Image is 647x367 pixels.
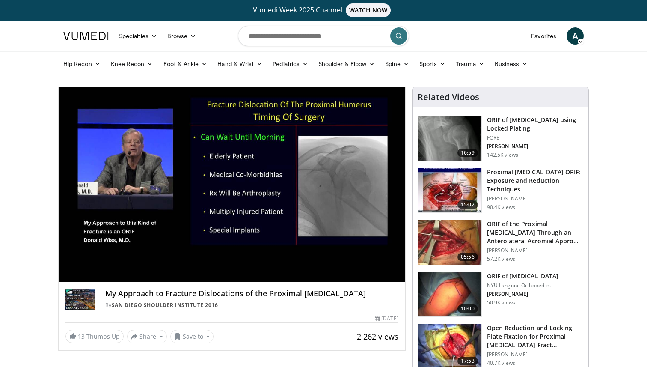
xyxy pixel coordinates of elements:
[58,55,106,72] a: Hip Recon
[418,168,481,213] img: gardener_hum_1.png.150x105_q85_crop-smart_upscale.jpg
[59,87,405,282] video-js: Video Player
[414,55,451,72] a: Sports
[346,3,391,17] span: WATCH NOW
[487,360,515,367] p: 40.7K views
[487,351,583,358] p: [PERSON_NAME]
[567,27,584,45] a: A
[375,315,398,322] div: [DATE]
[487,168,583,194] h3: Proximal [MEDICAL_DATA] ORIF: Exposure and Reduction Techniques
[457,253,478,261] span: 05:56
[487,324,583,349] h3: Open Reduction and Locking Plate Fixation for Proximal [MEDICAL_DATA] Fract…
[65,3,582,17] a: Vumedi Week 2025 ChannelWATCH NOW
[63,32,109,40] img: VuMedi Logo
[418,116,583,161] a: 16:59 ORIF of [MEDICAL_DATA] using Locked Plating FORE [PERSON_NAME] 142.5K views
[65,289,95,310] img: San Diego Shoulder Institute 2016
[112,301,218,309] a: San Diego Shoulder Institute 2016
[106,55,158,72] a: Knee Recon
[487,247,583,254] p: [PERSON_NAME]
[105,301,398,309] div: By
[127,330,167,343] button: Share
[490,55,533,72] a: Business
[418,272,481,317] img: 270515_0000_1.png.150x105_q85_crop-smart_upscale.jpg
[487,143,583,150] p: [PERSON_NAME]
[158,55,213,72] a: Foot & Ankle
[457,149,478,157] span: 16:59
[487,152,518,158] p: 142.5K views
[487,256,515,263] p: 57.2K views
[114,27,162,45] a: Specialties
[78,332,85,340] span: 13
[487,195,583,202] p: [PERSON_NAME]
[238,26,409,46] input: Search topics, interventions
[418,92,479,102] h4: Related Videos
[418,220,583,265] a: 05:56 ORIF of the Proximal [MEDICAL_DATA] Through an Anterolateral Acromial Appro… [PERSON_NAME] ...
[162,27,202,45] a: Browse
[65,330,124,343] a: 13 Thumbs Up
[418,116,481,161] img: Mighell_-_Locked_Plating_for_Proximal_Humerus_Fx_100008672_2.jpg.150x105_q85_crop-smart_upscale.jpg
[212,55,267,72] a: Hand & Wrist
[487,116,583,133] h3: ORIF of [MEDICAL_DATA] using Locked Plating
[418,272,583,317] a: 10:00 ORIF of [MEDICAL_DATA] NYU Langone Orthopedics [PERSON_NAME] 50.9K views
[487,220,583,245] h3: ORIF of the Proximal [MEDICAL_DATA] Through an Anterolateral Acromial Appro…
[418,168,583,213] a: 15:02 Proximal [MEDICAL_DATA] ORIF: Exposure and Reduction Techniques [PERSON_NAME] 90.4K views
[170,330,214,343] button: Save to
[487,204,515,211] p: 90.4K views
[487,299,515,306] p: 50.9K views
[487,291,558,298] p: [PERSON_NAME]
[487,272,558,280] h3: ORIF of [MEDICAL_DATA]
[380,55,414,72] a: Spine
[313,55,380,72] a: Shoulder & Elbow
[418,220,481,265] img: gardner_3.png.150x105_q85_crop-smart_upscale.jpg
[451,55,490,72] a: Trauma
[457,304,478,313] span: 10:00
[457,357,478,365] span: 17:53
[457,200,478,209] span: 15:02
[526,27,561,45] a: Favorites
[487,282,558,289] p: NYU Langone Orthopedics
[357,331,398,342] span: 2,262 views
[267,55,313,72] a: Pediatrics
[487,134,583,141] p: FORE
[105,289,398,298] h4: My Approach to Fracture Dislocations of the Proximal [MEDICAL_DATA]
